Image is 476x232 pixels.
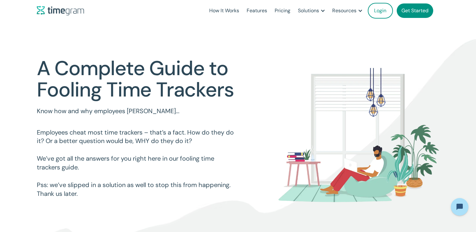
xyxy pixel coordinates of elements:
a: Login [368,3,393,19]
a: Get Started [397,3,433,18]
div: Resources [332,6,356,15]
div: Solutions [298,6,319,15]
p: Employees cheat most time trackers – that’s a fact. How do they do it? Or a better question would... [37,128,238,198]
h1: A Complete Guide to Fooling Time Trackers [37,58,238,101]
p: Know how and why employees [PERSON_NAME]… [37,107,238,116]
